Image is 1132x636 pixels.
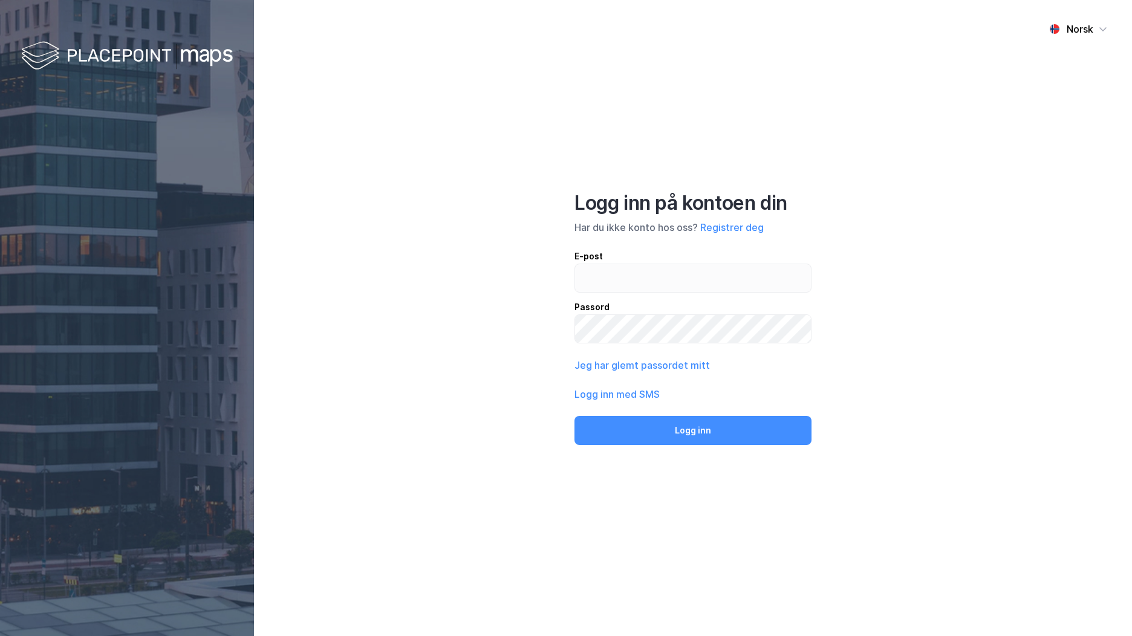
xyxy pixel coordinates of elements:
[21,39,233,74] img: logo-white.f07954bde2210d2a523dddb988cd2aa7.svg
[574,191,812,215] div: Logg inn på kontoen din
[700,220,764,235] button: Registrer deg
[1067,22,1093,36] div: Norsk
[574,416,812,445] button: Logg inn
[574,220,812,235] div: Har du ikke konto hos oss?
[574,358,710,372] button: Jeg har glemt passordet mitt
[574,387,660,401] button: Logg inn med SMS
[574,300,812,314] div: Passord
[574,249,812,264] div: E-post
